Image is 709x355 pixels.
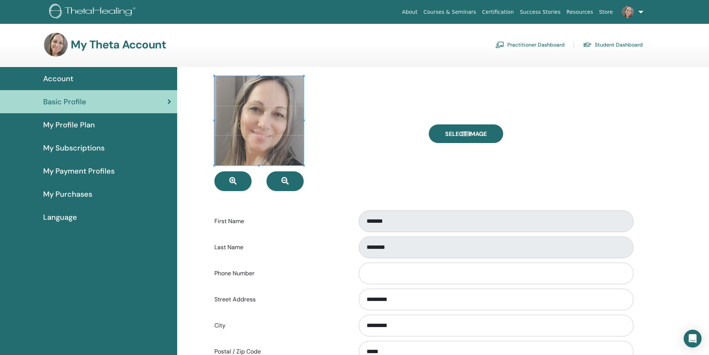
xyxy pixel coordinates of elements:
[399,5,420,19] a: About
[495,39,565,51] a: Practitioner Dashboard
[209,266,352,280] label: Phone Number
[517,5,563,19] a: Success Stories
[209,240,352,254] label: Last Name
[43,188,92,200] span: My Purchases
[43,212,77,223] span: Language
[461,131,471,136] input: Select Image
[495,41,504,48] img: chalkboard-teacher.svg
[43,96,86,107] span: Basic Profile
[209,292,352,307] label: Street Address
[622,6,634,18] img: default.jpg
[49,4,138,20] img: logo.png
[563,5,596,19] a: Resources
[209,318,352,333] label: City
[44,33,68,57] img: default.jpg
[684,330,702,348] div: Open Intercom Messenger
[43,165,115,177] span: My Payment Profiles
[209,214,352,228] label: First Name
[596,5,616,19] a: Store
[583,42,592,48] img: graduation-cap.svg
[71,38,166,51] h3: My Theta Account
[421,5,479,19] a: Courses & Seminars
[43,73,73,84] span: Account
[43,119,95,130] span: My Profile Plan
[479,5,517,19] a: Certification
[583,39,643,51] a: Student Dashboard
[445,130,487,138] span: Select Image
[43,142,105,153] span: My Subscriptions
